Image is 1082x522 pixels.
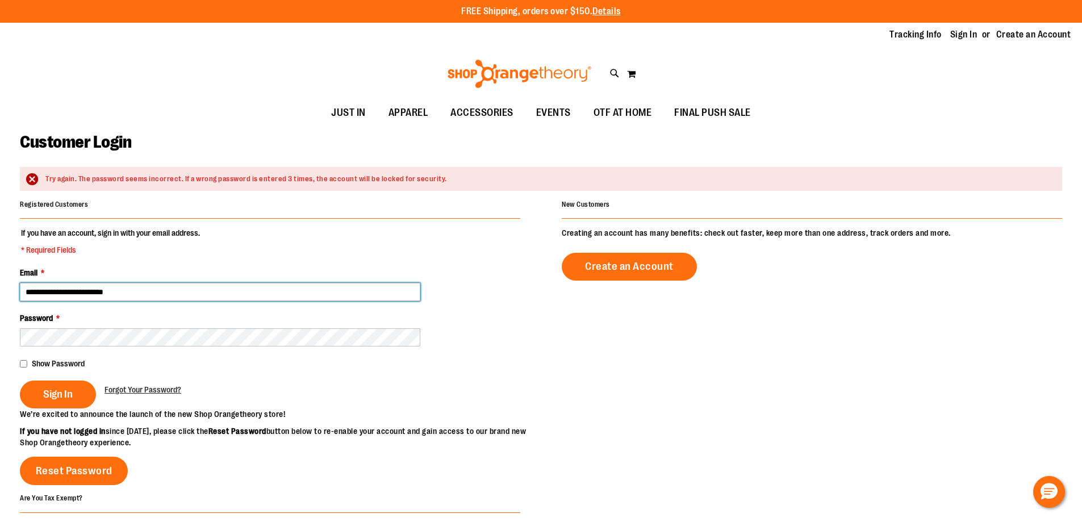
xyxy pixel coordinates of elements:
span: APPAREL [388,100,428,126]
span: EVENTS [536,100,571,126]
a: FINAL PUSH SALE [663,100,762,126]
span: ACCESSORIES [450,100,513,126]
p: We’re excited to announce the launch of the new Shop Orangetheory store! [20,408,541,420]
a: Sign In [950,28,977,41]
a: APPAREL [377,100,440,126]
a: Forgot Your Password? [105,384,181,395]
span: OTF AT HOME [594,100,652,126]
p: Creating an account has many benefits: check out faster, keep more than one address, track orders... [562,227,1062,239]
span: * Required Fields [21,244,200,256]
a: Tracking Info [889,28,942,41]
a: Create an Account [996,28,1071,41]
a: ACCESSORIES [439,100,525,126]
button: Hello, have a question? Let’s chat. [1033,476,1065,508]
span: FINAL PUSH SALE [674,100,751,126]
strong: Reset Password [208,427,266,436]
span: Customer Login [20,132,131,152]
a: JUST IN [320,100,377,126]
span: Forgot Your Password? [105,385,181,394]
span: Create an Account [585,260,674,273]
p: FREE Shipping, orders over $150. [461,5,621,18]
strong: Are You Tax Exempt? [20,494,83,502]
strong: If you have not logged in [20,427,106,436]
span: Email [20,268,37,277]
a: Details [592,6,621,16]
span: Password [20,314,53,323]
span: Show Password [32,359,85,368]
p: since [DATE], please click the button below to re-enable your account and gain access to our bran... [20,425,541,448]
legend: If you have an account, sign in with your email address. [20,227,201,256]
div: Try again. The password seems incorrect. If a wrong password is entered 3 times, the account will... [45,174,1051,185]
span: Sign In [43,388,73,400]
a: OTF AT HOME [582,100,663,126]
a: EVENTS [525,100,582,126]
a: Create an Account [562,253,697,281]
span: Reset Password [36,465,112,477]
strong: Registered Customers [20,201,88,208]
span: JUST IN [331,100,366,126]
a: Reset Password [20,457,128,485]
img: Shop Orangetheory [446,60,593,88]
strong: New Customers [562,201,610,208]
button: Sign In [20,381,96,408]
